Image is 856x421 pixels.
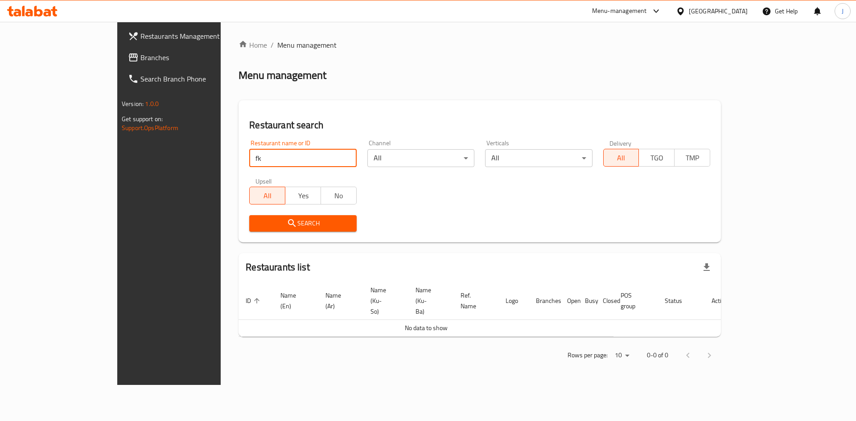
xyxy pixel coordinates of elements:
[621,290,647,311] span: POS group
[485,149,592,167] div: All
[271,40,274,50] li: /
[560,282,578,320] th: Open
[246,295,263,306] span: ID
[321,187,357,204] button: No
[249,149,356,167] input: Search for restaurant name or ID..
[140,74,253,84] span: Search Branch Phone
[280,290,308,311] span: Name (En)
[842,6,844,16] span: J
[289,189,317,202] span: Yes
[325,290,353,311] span: Name (Ar)
[498,282,529,320] th: Logo
[674,149,710,167] button: TMP
[529,282,560,320] th: Branches
[246,261,309,274] h2: Restaurants list
[609,140,632,146] label: Delivery
[239,68,326,82] h2: Menu management
[122,113,163,125] span: Get support on:
[249,215,356,232] button: Search
[603,149,639,167] button: All
[596,282,613,320] th: Closed
[696,257,717,278] div: Export file
[121,25,260,47] a: Restaurants Management
[249,187,285,204] button: All
[416,285,443,317] span: Name (Ku-Ba)
[704,282,735,320] th: Action
[140,52,253,63] span: Branches
[678,151,707,164] span: TMP
[689,6,748,16] div: [GEOGRAPHIC_DATA]
[122,122,178,134] a: Support.OpsPlatform
[256,218,349,229] span: Search
[253,189,282,202] span: All
[611,349,633,362] div: Rows per page:
[607,151,636,164] span: All
[122,98,144,110] span: Version:
[239,40,721,50] nav: breadcrumb
[647,350,668,361] p: 0-0 of 0
[121,68,260,90] a: Search Branch Phone
[285,187,321,204] button: Yes
[249,119,710,132] h2: Restaurant search
[140,31,253,41] span: Restaurants Management
[367,149,474,167] div: All
[592,6,647,16] div: Menu-management
[277,40,337,50] span: Menu management
[638,149,675,167] button: TGO
[239,282,735,337] table: enhanced table
[325,189,353,202] span: No
[578,282,596,320] th: Busy
[121,47,260,68] a: Branches
[642,151,671,164] span: TGO
[255,178,272,184] label: Upsell
[405,322,448,334] span: No data to show
[461,290,488,311] span: Ref. Name
[370,285,398,317] span: Name (Ku-So)
[665,295,694,306] span: Status
[145,98,159,110] span: 1.0.0
[568,350,608,361] p: Rows per page:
